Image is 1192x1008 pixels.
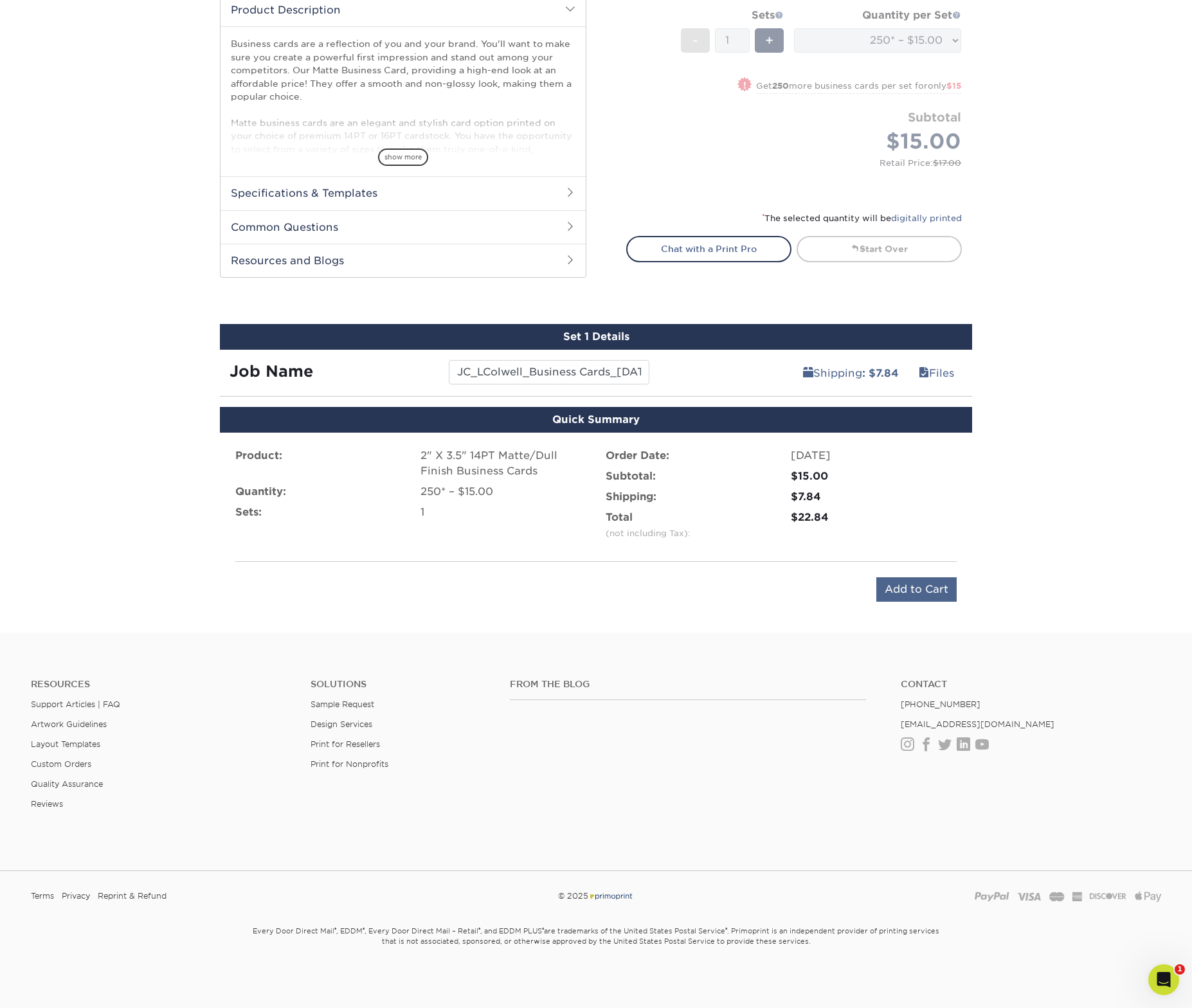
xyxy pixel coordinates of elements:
div: $22.84 [791,510,957,525]
a: Contact [901,679,1161,690]
a: [EMAIL_ADDRESS][DOMAIN_NAME] [901,719,1054,729]
p: Business cards are a reflection of you and your brand. You'll want to make sure you create a powe... [231,37,575,221]
a: Custom Orders [31,759,91,769]
span: show more [378,148,428,166]
label: Total [606,510,691,541]
a: Support Articles | FAQ [31,699,120,709]
div: [DATE] [791,448,957,464]
a: Reprint & Refund [98,887,167,906]
a: Start Over [797,236,962,262]
a: Files [910,360,962,386]
h4: Resources [31,679,291,690]
a: Layout Templates [31,739,100,749]
sup: ® [542,926,544,933]
div: Quick Summary [220,407,972,433]
label: Subtotal: [606,469,656,484]
label: Quantity: [235,484,286,500]
h2: Specifications & Templates [221,176,586,210]
img: Primoprint [588,891,633,901]
div: Set 1 Details [220,324,972,350]
label: Order Date: [606,448,669,464]
a: Privacy [62,887,90,906]
h4: From the Blog [510,679,866,690]
h2: Common Questions [221,210,586,244]
a: Artwork Guidelines [31,719,107,729]
span: shipping [803,367,813,379]
a: [PHONE_NUMBER] [901,699,980,709]
input: Add to Cart [876,577,957,602]
div: 1 [420,505,586,520]
label: Shipping: [606,489,656,505]
div: © 2025 [404,887,788,906]
a: Sample Request [311,699,374,709]
a: Reviews [31,799,63,809]
label: Sets: [235,505,262,520]
a: Quality Assurance [31,779,103,789]
b: : $7.84 [862,367,899,379]
a: Shipping: $7.84 [795,360,907,386]
h2: Resources and Blogs [221,244,586,277]
a: Print for Resellers [311,739,380,749]
strong: Job Name [230,362,313,381]
span: files [919,367,929,379]
div: 2" X 3.5" 14PT Matte/Dull Finish Business Cards [420,448,586,479]
a: Terms [31,887,54,906]
a: Design Services [311,719,372,729]
div: $7.84 [791,489,957,505]
span: 1 [1175,964,1185,975]
a: Chat with a Print Pro [626,236,791,262]
small: Every Door Direct Mail , EDDM , Every Door Direct Mail – Retail , and EDDM PLUS are trademarks of... [220,921,972,978]
input: Enter a job name [449,360,649,384]
h4: Solutions [311,679,491,690]
div: 250* – $15.00 [420,484,586,500]
sup: ® [725,926,727,933]
label: Product: [235,448,282,464]
sup: ® [334,926,336,933]
div: $15.00 [791,469,957,484]
small: The selected quantity will be [762,213,962,223]
a: digitally printed [891,213,962,223]
small: (not including Tax): [606,528,691,538]
sup: ® [478,926,480,933]
a: Print for Nonprofits [311,759,388,769]
iframe: Intercom live chat [1148,964,1179,995]
sup: ® [363,926,365,933]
